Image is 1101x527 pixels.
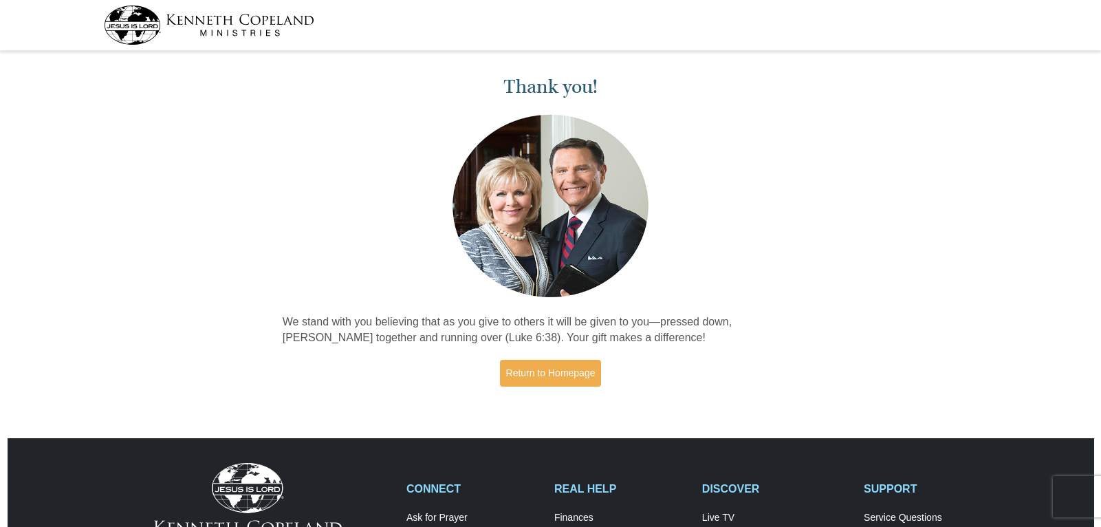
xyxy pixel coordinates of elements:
h2: DISCOVER [702,482,849,495]
img: kcm-header-logo.svg [104,6,314,45]
a: Ask for Prayer [406,512,540,524]
a: Service Questions [864,512,997,524]
a: Return to Homepage [500,360,602,387]
img: Kenneth and Gloria [449,111,652,301]
h2: REAL HELP [554,482,688,495]
a: Live TV [702,512,849,524]
a: Finances [554,512,688,524]
h2: CONNECT [406,482,540,495]
p: We stand with you believing that as you give to others it will be given to you—pressed down, [PER... [283,314,819,346]
h1: Thank you! [283,76,819,98]
h2: SUPPORT [864,482,997,495]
